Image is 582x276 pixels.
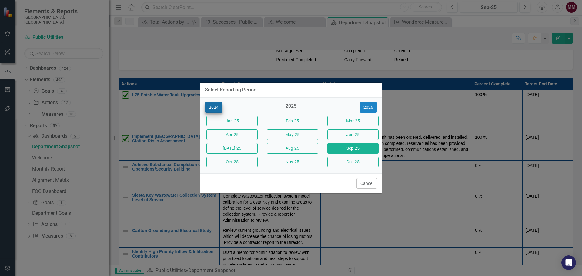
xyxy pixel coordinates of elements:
[267,143,318,154] button: Aug-25
[206,129,258,140] button: Apr-25
[327,116,379,126] button: Mar-25
[327,157,379,167] button: Dec-25
[206,143,258,154] button: [DATE]-25
[561,255,576,270] div: Open Intercom Messenger
[206,157,258,167] button: Oct-25
[267,129,318,140] button: May-25
[205,102,222,113] button: 2024
[327,129,379,140] button: Jun-25
[265,103,316,113] div: 2025
[327,143,379,154] button: Sep-25
[267,157,318,167] button: Nov-25
[267,116,318,126] button: Feb-25
[206,116,258,126] button: Jan-25
[360,102,377,113] button: 2026
[356,178,377,189] button: Cancel
[205,87,256,93] div: Select Reporting Period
